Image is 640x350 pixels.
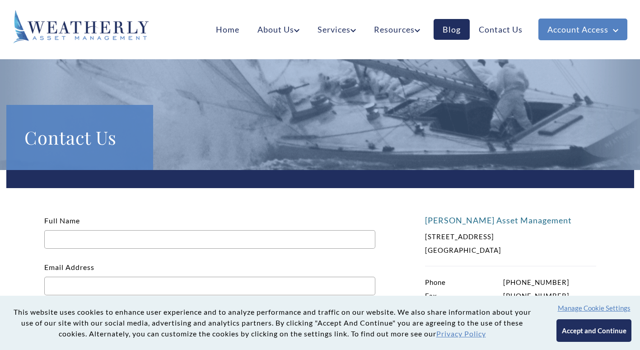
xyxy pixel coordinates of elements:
[44,216,375,244] label: Full Name
[425,230,570,257] p: [STREET_ADDRESS] [GEOGRAPHIC_DATA]
[556,319,631,342] button: Accept and Continue
[44,230,375,249] input: Full Name
[207,19,248,40] a: Home
[44,263,375,290] label: Email Address
[13,10,149,43] img: Weatherly
[425,289,437,303] span: Fax
[425,289,570,303] p: [PHONE_NUMBER]
[24,123,135,152] h1: Contact Us
[365,19,429,40] a: Resources
[308,19,365,40] a: Services
[425,275,570,289] p: [PHONE_NUMBER]
[248,19,308,40] a: About Us
[425,215,596,225] h4: [PERSON_NAME] Asset Management
[470,19,532,40] a: Contact Us
[436,329,486,338] a: Privacy Policy
[7,307,537,339] p: This website uses cookies to enhance user experience and to analyze performance and traffic on ou...
[558,304,631,312] button: Manage Cookie Settings
[425,275,446,289] span: Phone
[434,19,470,40] a: Blog
[44,277,375,295] input: Email Address
[538,19,627,40] a: Account Access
